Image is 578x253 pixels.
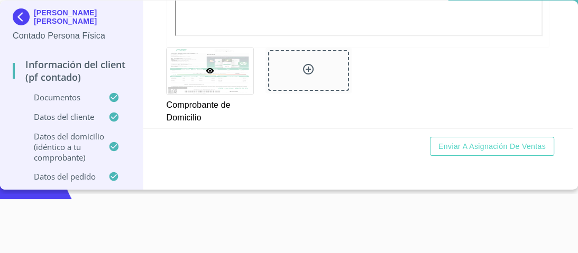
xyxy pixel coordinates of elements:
[13,131,108,163] p: Datos del domicilio (idéntico a tu comprobante)
[438,140,546,153] span: Enviar a Asignación de Ventas
[166,95,252,124] p: Comprobante de Domicilio
[13,8,34,25] img: Docupass spot blue
[34,8,130,25] p: [PERSON_NAME] [PERSON_NAME]
[13,58,130,83] p: Información del Client (PF contado)
[13,111,108,122] p: Datos del cliente
[13,92,108,102] p: Documentos
[13,171,108,182] p: Datos del pedido
[13,8,130,30] div: [PERSON_NAME] [PERSON_NAME]
[430,137,554,156] button: Enviar a Asignación de Ventas
[13,30,130,42] p: Contado Persona Física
